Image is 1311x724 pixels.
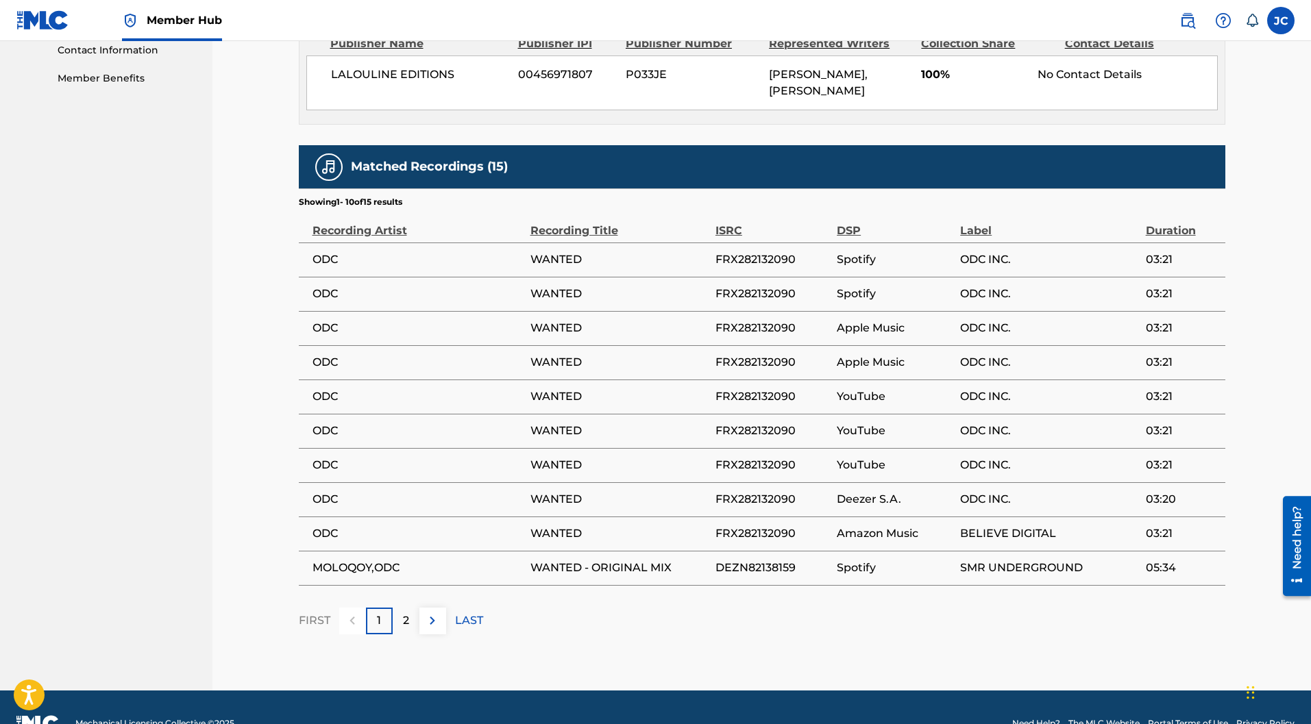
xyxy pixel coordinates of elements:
[1065,36,1198,52] div: Contact Details
[769,68,868,97] span: [PERSON_NAME], [PERSON_NAME]
[1215,12,1232,29] img: help
[1210,7,1237,34] div: Help
[1273,490,1311,601] iframe: Resource Center
[1146,354,1218,371] span: 03:21
[331,66,509,83] span: LALOULINE EDITIONS
[1146,208,1218,239] div: Duration
[530,354,709,371] span: WANTED
[960,457,1138,473] span: ODC INC.
[1146,251,1218,268] span: 03:21
[715,251,830,268] span: FRX282132090
[1242,658,1311,724] div: Widget de chat
[330,36,508,52] div: Publisher Name
[769,36,911,52] div: Represented Writers
[715,423,830,439] span: FRX282132090
[960,525,1138,542] span: BELIEVE DIGITAL
[424,612,441,629] img: right
[1146,457,1218,473] span: 03:21
[530,560,709,576] span: WANTED - ORIGINAL MIX
[58,43,196,58] a: Contact Information
[960,491,1138,508] span: ODC INC.
[530,423,709,439] span: WANTED
[1146,491,1218,508] span: 03:20
[313,491,524,508] span: ODC
[837,251,953,268] span: Spotify
[518,36,615,52] div: Publisher IPI
[960,251,1138,268] span: ODC INC.
[1174,7,1201,34] a: Public Search
[837,286,953,302] span: Spotify
[960,423,1138,439] span: ODC INC.
[321,159,337,175] img: Matched Recordings
[715,320,830,336] span: FRX282132090
[715,354,830,371] span: FRX282132090
[530,251,709,268] span: WANTED
[837,423,953,439] span: YouTube
[1146,286,1218,302] span: 03:21
[16,10,69,30] img: MLC Logo
[715,525,830,542] span: FRX282132090
[313,251,524,268] span: ODC
[960,286,1138,302] span: ODC INC.
[960,320,1138,336] span: ODC INC.
[313,320,524,336] span: ODC
[960,388,1138,405] span: ODC INC.
[530,457,709,473] span: WANTED
[530,208,709,239] div: Recording Title
[1267,7,1295,34] div: User Menu
[313,525,524,542] span: ODC
[403,612,409,629] p: 2
[837,560,953,576] span: Spotify
[299,196,402,208] p: Showing 1 - 10 of 15 results
[313,457,524,473] span: ODC
[530,388,709,405] span: WANTED
[837,208,953,239] div: DSP
[715,286,830,302] span: FRX282132090
[455,612,483,629] p: LAST
[313,423,524,439] span: ODC
[960,208,1138,239] div: Label
[1146,388,1218,405] span: 03:21
[837,457,953,473] span: YouTube
[715,208,830,239] div: ISRC
[313,354,524,371] span: ODC
[1038,66,1216,83] div: No Contact Details
[313,208,524,239] div: Recording Artist
[1245,14,1259,27] div: Notifications
[1146,525,1218,542] span: 03:21
[837,320,953,336] span: Apple Music
[921,36,1054,52] div: Collection Share
[530,320,709,336] span: WANTED
[1146,320,1218,336] span: 03:21
[377,612,381,629] p: 1
[960,560,1138,576] span: SMR UNDERGROUND
[518,66,615,83] span: 00456971807
[351,159,508,175] h5: Matched Recordings (15)
[1179,12,1196,29] img: search
[837,388,953,405] span: YouTube
[715,388,830,405] span: FRX282132090
[837,525,953,542] span: Amazon Music
[921,66,1027,83] span: 100%
[960,354,1138,371] span: ODC INC.
[1247,672,1255,713] div: Glisser
[626,66,759,83] span: P033JE
[1146,423,1218,439] span: 03:21
[837,491,953,508] span: Deezer S.A.
[299,612,330,629] p: FIRST
[1242,658,1311,724] iframe: Chat Widget
[715,457,830,473] span: FRX282132090
[147,12,222,28] span: Member Hub
[715,491,830,508] span: FRX282132090
[530,491,709,508] span: WANTED
[1146,560,1218,576] span: 05:34
[530,525,709,542] span: WANTED
[530,286,709,302] span: WANTED
[122,12,138,29] img: Top Rightsholder
[58,71,196,86] a: Member Benefits
[313,388,524,405] span: ODC
[313,286,524,302] span: ODC
[313,560,524,576] span: MOLOQOY,ODC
